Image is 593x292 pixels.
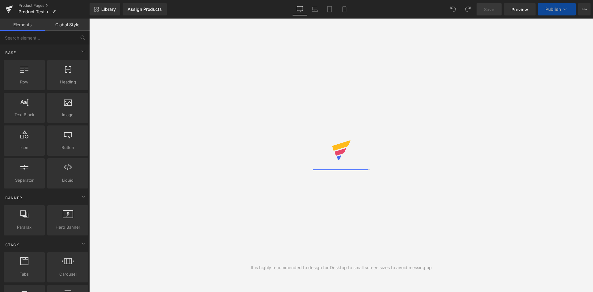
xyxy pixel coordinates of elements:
span: Separator [6,177,43,184]
button: Redo [462,3,474,15]
a: Desktop [292,3,307,15]
span: Hero Banner [49,224,86,231]
a: Global Style [45,19,90,31]
a: Tablet [322,3,337,15]
div: Assign Products [128,7,162,12]
a: Laptop [307,3,322,15]
span: Liquid [49,177,86,184]
span: Text Block [6,112,43,118]
span: Publish [545,7,561,12]
span: Image [49,112,86,118]
span: Parallax [6,224,43,231]
span: Preview [511,6,528,13]
a: Mobile [337,3,352,15]
a: New Library [90,3,120,15]
span: Row [6,79,43,85]
span: Tabs [6,271,43,277]
span: Banner [5,195,23,201]
span: Heading [49,79,86,85]
a: Product Pages [19,3,90,8]
div: It is highly recommended to design for Desktop to small screen sizes to avoid messing up [251,264,432,271]
button: Publish [538,3,576,15]
a: Preview [504,3,536,15]
span: Button [49,144,86,151]
button: More [578,3,591,15]
span: Product Test + [19,9,49,14]
span: Icon [6,144,43,151]
span: Stack [5,242,20,248]
span: Library [101,6,116,12]
span: Save [484,6,494,13]
button: Undo [447,3,459,15]
span: Carousel [49,271,86,277]
span: Base [5,50,17,56]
